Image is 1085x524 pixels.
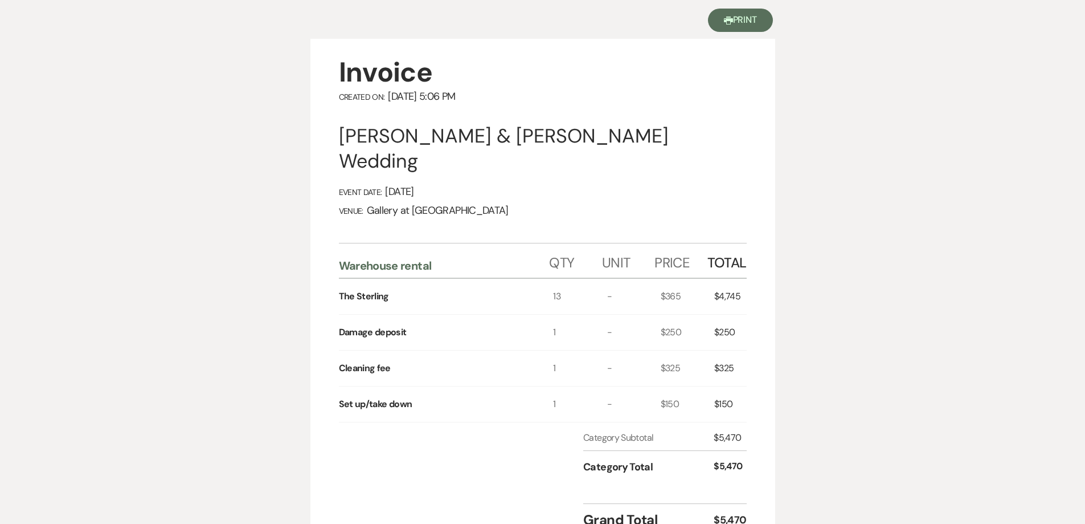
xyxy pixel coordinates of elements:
div: $250 [661,315,714,350]
div: Category Subtotal [583,431,714,445]
div: Category Total [583,460,714,475]
div: 1 [553,387,607,422]
div: - [607,279,661,314]
button: Print [708,9,773,32]
div: 1 [553,351,607,386]
div: $5,470 [714,431,746,445]
div: $5,470 [714,460,746,475]
div: $325 [714,351,747,386]
div: $150 [714,387,747,422]
div: - [607,351,661,386]
div: $150 [661,387,714,422]
div: $4,745 [714,279,747,314]
div: Damage deposit [339,326,407,339]
div: 1 [553,315,607,350]
div: Qty [549,243,601,278]
div: 13 [553,279,607,314]
div: Price [654,243,707,278]
div: - [607,387,661,422]
span: Event Date: [339,187,382,197]
div: $365 [661,279,714,314]
span: Created On: [339,92,385,102]
div: [PERSON_NAME] & [PERSON_NAME] Wedding [339,124,747,174]
div: Unit [602,243,654,278]
div: - [607,315,661,350]
div: $325 [661,351,714,386]
div: Invoice [339,55,747,90]
div: [DATE] [339,185,747,198]
div: Gallery at [GEOGRAPHIC_DATA] [339,204,747,217]
div: Warehouse rental [339,258,550,273]
span: Venue: [339,206,363,216]
div: The Sterling [339,290,389,303]
div: Set up/take down [339,397,412,411]
div: $250 [714,315,747,350]
div: Total [707,243,747,278]
div: [DATE] 5:06 PM [339,90,747,103]
div: Cleaning fee [339,361,391,375]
